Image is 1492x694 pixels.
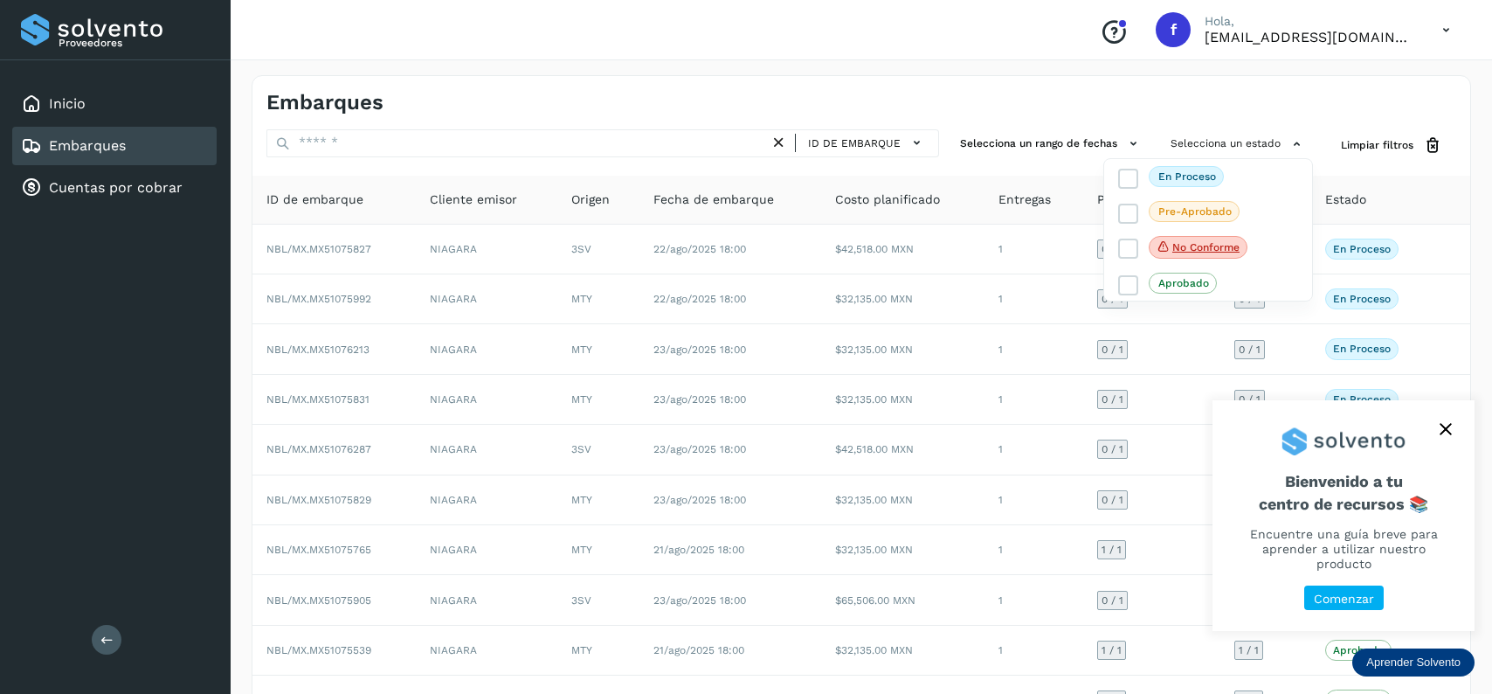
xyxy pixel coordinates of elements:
span: Bienvenido a tu [1233,472,1454,513]
button: close, [1433,416,1459,442]
p: Pre-Aprobado [1158,205,1232,218]
div: Cuentas por cobrar [12,169,217,207]
a: Inicio [49,95,86,112]
div: Inicio [12,85,217,123]
a: Embarques [49,137,126,154]
p: Proveedores [59,37,210,49]
p: Encuentre una guía breve para aprender a utilizar nuestro producto [1233,527,1454,571]
p: No conforme [1172,241,1240,253]
button: Comenzar [1304,586,1384,611]
p: Comenzar [1314,592,1374,607]
p: En proceso [1158,170,1216,183]
p: centro de recursos 📚 [1233,495,1454,514]
a: Cuentas por cobrar [49,179,183,196]
div: Embarques [12,127,217,165]
div: Aprender Solvento [1352,649,1475,677]
div: Aprender Solvento [1212,400,1475,631]
p: Aprobado [1158,277,1209,289]
p: Aprender Solvento [1366,656,1461,670]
